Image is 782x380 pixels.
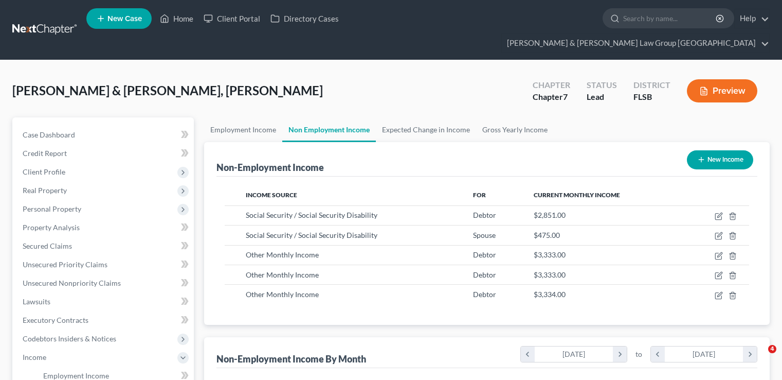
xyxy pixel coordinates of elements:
[14,144,194,163] a: Credit Report
[633,91,670,103] div: FLSB
[533,91,570,103] div: Chapter
[534,211,566,219] span: $2,851.00
[23,260,107,269] span: Unsecured Priority Claims
[534,250,566,259] span: $3,333.00
[534,191,620,199] span: Current Monthly Income
[23,149,67,158] span: Credit Report
[476,117,554,142] a: Gross Yearly Income
[768,345,776,353] span: 4
[521,347,535,362] i: chevron_left
[107,15,142,23] span: New Case
[246,191,297,199] span: Income Source
[743,347,757,362] i: chevron_right
[376,117,476,142] a: Expected Change in Income
[14,218,194,237] a: Property Analysis
[687,79,757,102] button: Preview
[613,347,627,362] i: chevron_right
[665,347,743,362] div: [DATE]
[23,334,116,343] span: Codebtors Insiders & Notices
[23,279,121,287] span: Unsecured Nonpriority Claims
[265,9,344,28] a: Directory Cases
[43,371,109,380] span: Employment Income
[473,231,496,239] span: Spouse
[204,117,282,142] a: Employment Income
[12,83,323,98] span: [PERSON_NAME] & [PERSON_NAME], [PERSON_NAME]
[23,297,50,306] span: Lawsuits
[735,9,769,28] a: Help
[246,270,319,279] span: Other Monthly Income
[587,79,617,91] div: Status
[246,290,319,299] span: Other Monthly Income
[534,270,566,279] span: $3,333.00
[533,79,570,91] div: Chapter
[473,290,496,299] span: Debtor
[23,167,65,176] span: Client Profile
[651,347,665,362] i: chevron_left
[14,311,194,330] a: Executory Contracts
[23,353,46,361] span: Income
[246,211,377,219] span: Social Security / Social Security Disability
[216,353,366,365] div: Non-Employment Income By Month
[14,274,194,292] a: Unsecured Nonpriority Claims
[534,231,560,239] span: $475.00
[14,292,194,311] a: Lawsuits
[155,9,198,28] a: Home
[23,223,80,232] span: Property Analysis
[535,347,613,362] div: [DATE]
[282,117,376,142] a: Non Employment Income
[502,34,769,53] a: [PERSON_NAME] & [PERSON_NAME] Law Group [GEOGRAPHIC_DATA]
[473,191,486,199] span: For
[216,161,324,174] div: Non-Employment Income
[23,316,88,324] span: Executory Contracts
[23,204,81,213] span: Personal Property
[14,255,194,274] a: Unsecured Priority Claims
[246,250,319,259] span: Other Monthly Income
[747,345,772,370] iframe: Intercom live chat
[14,237,194,255] a: Secured Claims
[623,9,717,28] input: Search by name...
[473,250,496,259] span: Debtor
[563,92,568,101] span: 7
[23,130,75,139] span: Case Dashboard
[23,186,67,195] span: Real Property
[633,79,670,91] div: District
[635,349,642,359] span: to
[14,126,194,144] a: Case Dashboard
[687,150,753,169] button: New Income
[473,211,496,219] span: Debtor
[23,241,72,250] span: Secured Claims
[587,91,617,103] div: Lead
[246,231,377,239] span: Social Security / Social Security Disability
[473,270,496,279] span: Debtor
[534,290,566,299] span: $3,334.00
[198,9,265,28] a: Client Portal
